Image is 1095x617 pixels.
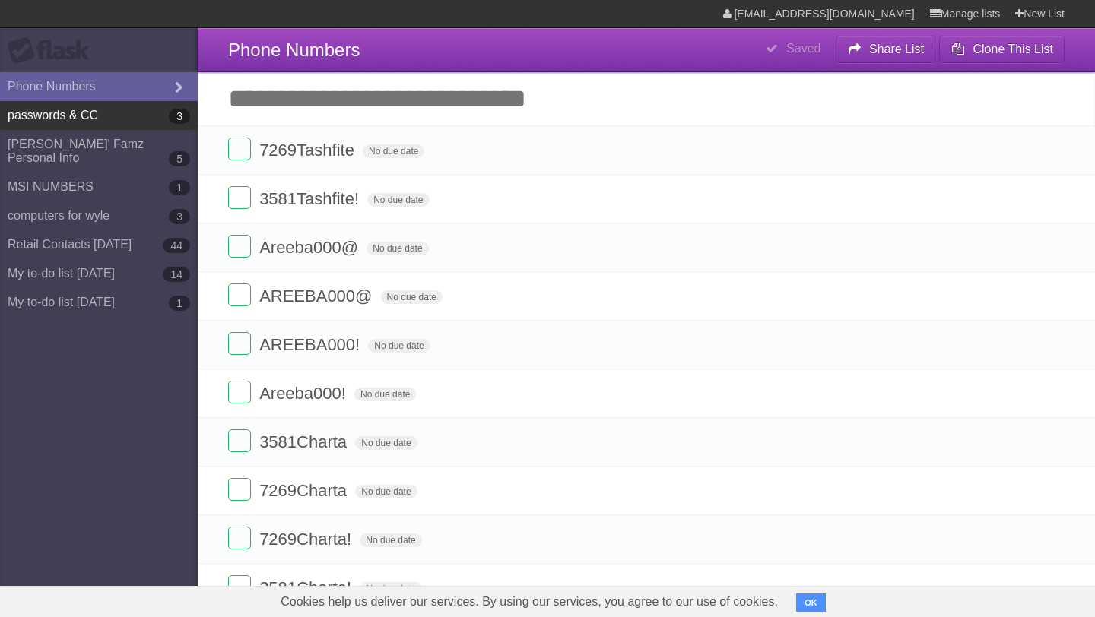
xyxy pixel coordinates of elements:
[169,296,190,311] b: 1
[169,151,190,166] b: 5
[360,582,421,596] span: No due date
[228,138,251,160] label: Done
[169,109,190,124] b: 3
[367,193,429,207] span: No due date
[259,530,355,549] span: 7269Charta!
[265,587,793,617] span: Cookies help us deliver our services. By using our services, you agree to our use of cookies.
[939,36,1065,63] button: Clone This List
[381,290,443,304] span: No due date
[228,429,251,452] label: Done
[169,209,190,224] b: 3
[228,283,251,306] label: Done
[367,242,428,255] span: No due date
[259,286,376,305] span: AREEBA000@
[355,485,417,498] span: No due date
[973,43,1053,55] b: Clone This List
[228,478,251,501] label: Done
[228,235,251,258] label: Done
[259,432,351,451] span: 3581Charta
[360,533,421,547] span: No due date
[354,388,416,401] span: No due date
[163,267,190,282] b: 14
[796,593,826,612] button: OK
[363,144,424,158] span: No due date
[163,238,190,253] b: 44
[228,381,251,403] label: Done
[259,238,362,257] span: Areeba000@
[259,141,358,160] span: 7269Tashfite
[355,436,417,450] span: No due date
[228,186,251,209] label: Done
[259,335,363,354] span: AREEBA000!
[259,384,350,403] span: Areeba000!
[228,527,251,549] label: Done
[368,339,430,353] span: No due date
[259,189,363,208] span: 3581Tashfite!
[8,37,99,65] div: Flask
[259,481,351,500] span: 7269Charta
[228,40,360,60] span: Phone Numbers
[836,36,936,63] button: Share List
[169,180,190,195] b: 1
[228,332,251,355] label: Done
[259,578,355,597] span: 3581Charta!
[228,575,251,598] label: Done
[869,43,924,55] b: Share List
[786,42,820,55] b: Saved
